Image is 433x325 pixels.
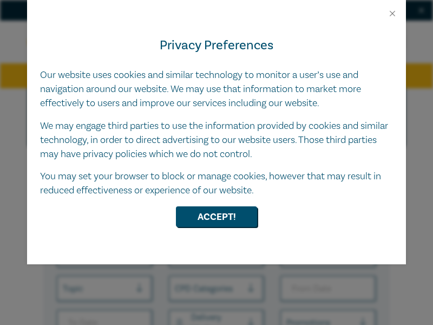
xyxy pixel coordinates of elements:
p: Our website uses cookies and similar technology to monitor a user’s use and navigation around our... [40,68,393,110]
button: Close [388,9,397,18]
button: Accept! [176,206,257,227]
h4: Privacy Preferences [40,36,393,55]
p: You may set your browser to block or manage cookies, however that may result in reduced effective... [40,170,393,198]
p: We may engage third parties to use the information provided by cookies and similar technology, in... [40,119,393,161]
